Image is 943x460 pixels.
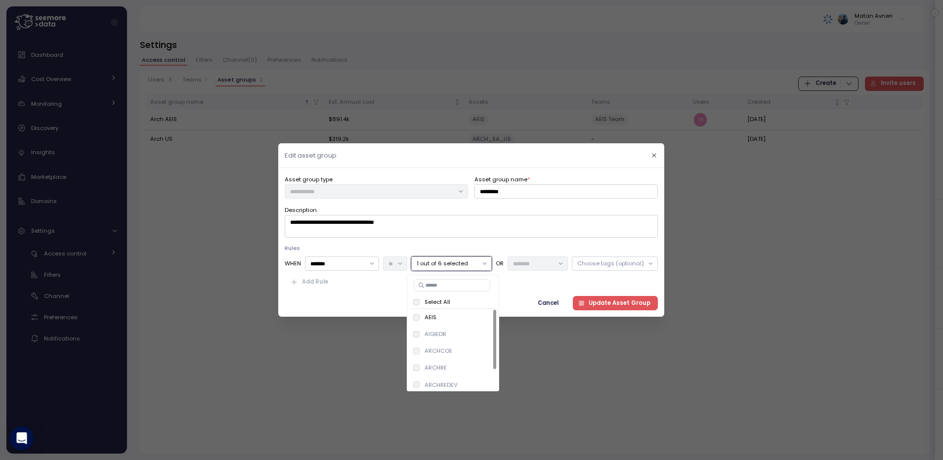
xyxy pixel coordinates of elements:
button: Cancel [530,296,566,310]
p: ARCHRE [425,364,447,372]
span: Cancel [538,296,559,310]
p: ARCHREDEV [425,381,458,389]
p: 1 out of 6 selected [417,259,477,267]
span: Update Asset Group [589,296,650,310]
button: Update Asset Group [573,296,658,310]
label: Description [285,206,317,215]
p: Select All [425,298,450,306]
button: Add Rule [285,275,336,289]
span: Add Rule [302,275,328,289]
p: OR [496,259,504,267]
div: Choose tags (optional) [577,259,644,267]
p: ARCHCOE [425,347,452,355]
label: Asset group type [285,175,333,184]
div: Open Intercom Messenger [10,426,34,450]
p: AEIS [425,313,436,321]
label: Asset group name [475,175,531,184]
p: AIGIEDR [425,330,446,338]
h2: Edit asset group [285,152,337,159]
p: Rules [285,244,658,252]
p: WHEN [285,259,301,267]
